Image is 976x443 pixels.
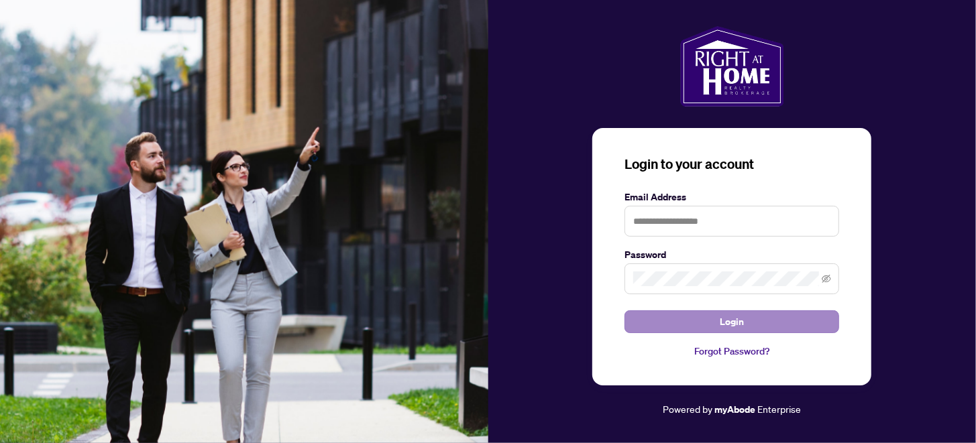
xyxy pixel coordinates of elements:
[720,311,744,332] span: Login
[714,402,755,417] a: myAbode
[663,403,712,415] span: Powered by
[625,247,839,262] label: Password
[757,403,801,415] span: Enterprise
[625,155,839,174] h3: Login to your account
[625,190,839,204] label: Email Address
[822,274,831,283] span: eye-invisible
[625,344,839,359] a: Forgot Password?
[625,310,839,333] button: Login
[680,26,784,107] img: ma-logo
